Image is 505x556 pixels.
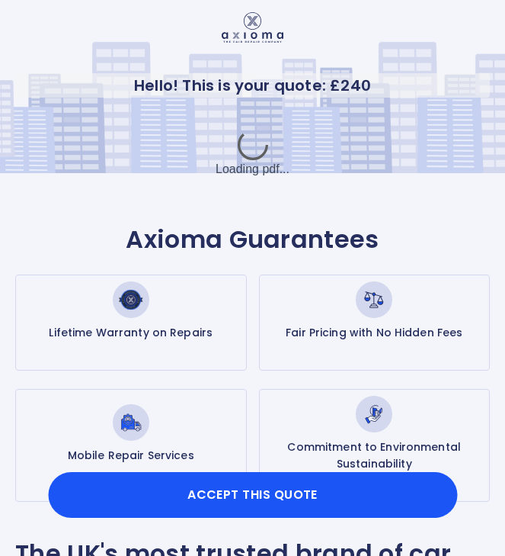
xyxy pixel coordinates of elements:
img: Commitment to Environmental Sustainability [356,396,392,432]
img: Logo [222,12,283,43]
p: Mobile Repair Services [68,447,194,464]
img: Mobile Repair Services [113,404,149,441]
p: Axioma Guarantees [15,223,490,256]
p: Fair Pricing with No Hidden Fees [286,324,462,341]
img: Fair Pricing with No Hidden Fees [356,281,392,318]
button: Accept this Quote [48,472,457,518]
p: Hello! This is your quote: £ 240 [15,73,490,98]
img: Lifetime Warranty on Repairs [113,281,149,318]
p: Lifetime Warranty on Repairs [49,324,213,341]
p: Commitment to Environmental Sustainability [266,439,484,472]
div: Loading pdf... [139,116,367,192]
